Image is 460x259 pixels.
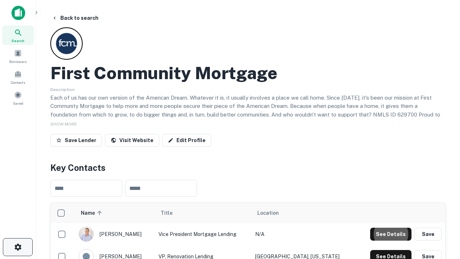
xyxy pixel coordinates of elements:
[105,134,159,147] a: Visit Website
[11,38,24,44] span: Search
[9,59,27,64] span: Borrowers
[50,63,277,83] h2: First Community Mortgage
[11,79,25,85] span: Contacts
[155,203,252,223] th: Title
[424,201,460,236] iframe: Chat Widget
[50,161,446,174] h4: Key Contacts
[2,88,34,108] a: Saved
[252,223,356,245] td: N/A
[2,67,34,87] a: Contacts
[155,223,252,245] td: Vice President Mortgage Lending
[414,228,442,241] button: Save
[2,26,34,45] a: Search
[50,87,75,92] span: Description
[161,209,182,217] span: Title
[79,227,151,242] div: [PERSON_NAME]
[75,203,155,223] th: Name
[370,228,411,241] button: See Details
[252,203,356,223] th: Location
[13,100,23,106] span: Saved
[50,122,77,127] span: SHOW MORE
[11,6,25,20] img: capitalize-icon.png
[257,209,279,217] span: Location
[79,227,93,241] img: 1520878720083
[49,12,101,24] button: Back to search
[81,209,104,217] span: Name
[162,134,211,147] a: Edit Profile
[2,46,34,66] a: Borrowers
[50,134,102,147] button: Save Lender
[50,94,446,127] p: Each of us has our own version of the American Dream. Whatever it is, it usually involves a place...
